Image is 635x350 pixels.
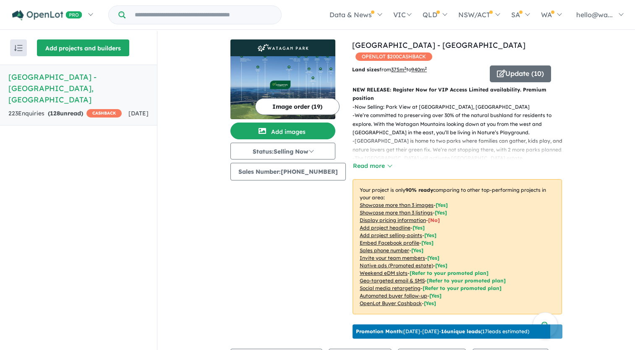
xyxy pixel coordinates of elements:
[353,161,392,171] button: Read more
[230,123,335,139] button: Add images
[429,293,442,299] span: [Yes]
[353,137,569,154] p: - [GEOGRAPHIC_DATA] is home to two parks where families can gather, kids play, and nature lovers ...
[8,109,122,119] div: 223 Enquir ies
[424,232,436,238] span: [ Yes ]
[355,52,432,61] span: OPENLOT $ 200 CASHBACK
[425,66,427,71] sup: 2
[353,154,569,180] p: - The [GEOGRAPHIC_DATA] will activate [GEOGRAPHIC_DATA] estate, [GEOGRAPHIC_DATA] and it’s surrou...
[421,240,434,246] span: [ Yes ]
[436,202,448,208] span: [ Yes ]
[360,247,409,253] u: Sales phone number
[427,277,506,284] span: [Refer to your promoted plan]
[404,66,406,71] sup: 2
[230,163,346,180] button: Sales Number:[PHONE_NUMBER]
[356,328,529,335] p: [DATE] - [DATE] - ( 17 leads estimated)
[352,66,379,73] b: Land sizes
[360,270,408,276] u: Weekend eDM slots
[360,255,425,261] u: Invite your team members
[8,71,149,105] h5: [GEOGRAPHIC_DATA] - [GEOGRAPHIC_DATA] , [GEOGRAPHIC_DATA]
[14,45,23,51] img: sort.svg
[411,66,427,73] u: 940 m
[86,109,122,118] span: CASHBACK
[428,217,440,223] span: [ No ]
[48,110,83,117] strong: ( unread)
[360,217,426,223] u: Display pricing information
[441,328,481,334] b: 16 unique leads
[12,10,82,21] img: Openlot PRO Logo White
[490,65,551,82] button: Update (10)
[234,43,332,53] img: Watagan Park Estate - Cooranbong Logo
[230,39,335,119] a: Watagan Park Estate - Cooranbong LogoWatagan Park Estate - Cooranbong
[352,40,525,50] a: [GEOGRAPHIC_DATA] - [GEOGRAPHIC_DATA]
[230,56,335,119] img: Watagan Park Estate - Cooranbong
[360,240,419,246] u: Embed Facebook profile
[410,270,489,276] span: [Refer to your promoted plan]
[230,143,335,159] button: Status:Selling Now
[424,300,436,306] span: [Yes]
[360,225,410,231] u: Add project headline
[435,262,447,269] span: [Yes]
[435,209,447,216] span: [ Yes ]
[50,110,60,117] span: 128
[353,103,569,111] p: - Now Selling: Park View at [GEOGRAPHIC_DATA], [GEOGRAPHIC_DATA]
[127,6,280,24] input: Try estate name, suburb, builder or developer
[37,39,129,56] button: Add projects and builders
[360,300,422,306] u: OpenLot Buyer Cashback
[413,225,425,231] span: [ Yes ]
[353,111,569,137] p: - We’re committed to preserving over 30% of the natural bushland for residents to explore. With t...
[360,202,434,208] u: Showcase more than 3 images
[360,262,433,269] u: Native ads (Promoted estate)
[353,86,562,103] p: NEW RELEASE: Register Now for VIP Access Limited availability. Premium position
[405,187,433,193] b: 90 % ready
[360,277,425,284] u: Geo-targeted email & SMS
[406,66,427,73] span: to
[255,98,340,115] button: Image order (19)
[353,179,562,314] p: Your project is only comparing to other top-performing projects in your area: - - - - - - - - - -...
[576,10,613,19] span: hello@wa...
[360,293,427,299] u: Automated buyer follow-up
[411,247,423,253] span: [ Yes ]
[360,232,422,238] u: Add project selling-points
[360,209,433,216] u: Showcase more than 3 listings
[356,328,403,334] b: Promotion Month:
[423,285,502,291] span: [Refer to your promoted plan]
[352,65,483,74] p: from
[391,66,406,73] u: 375 m
[427,255,439,261] span: [ Yes ]
[360,285,421,291] u: Social media retargeting
[128,110,149,117] span: [DATE]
